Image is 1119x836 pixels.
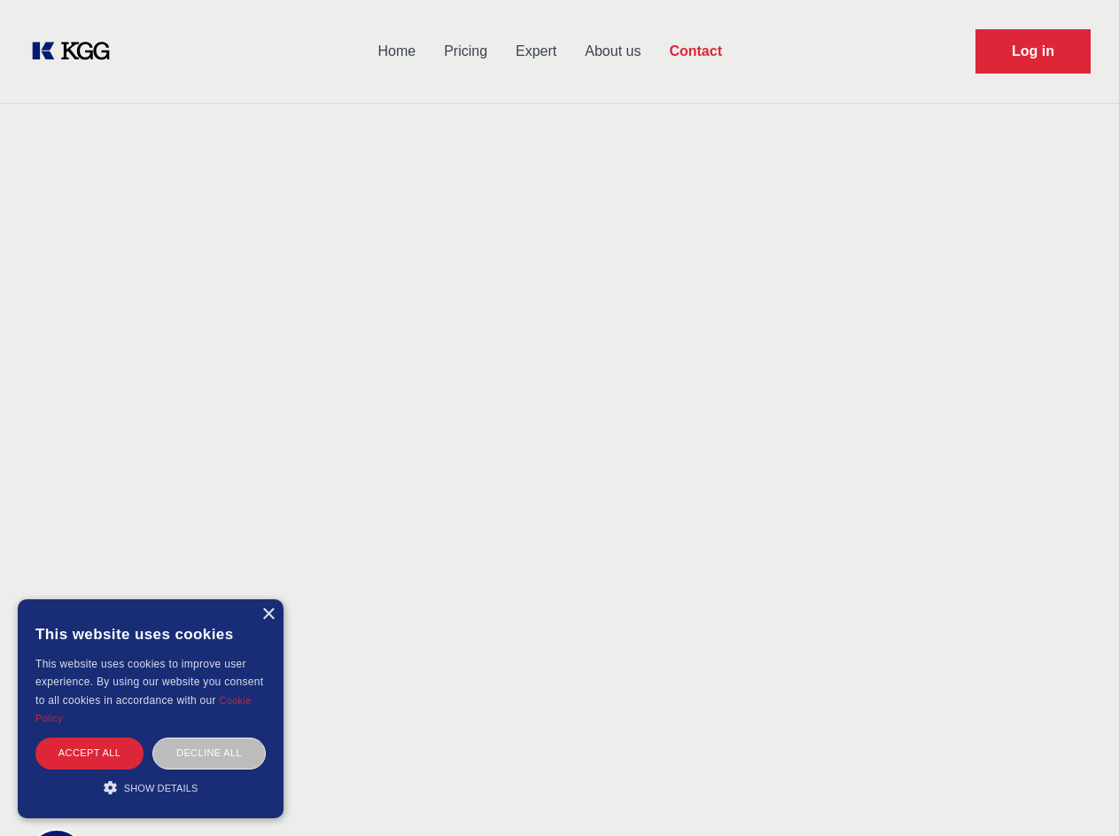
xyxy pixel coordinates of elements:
a: Cookie Policy [35,695,252,723]
a: Contact [655,28,736,74]
a: Pricing [430,28,501,74]
a: Home [363,28,430,74]
a: About us [571,28,655,74]
a: Expert [501,28,571,74]
div: This website uses cookies [35,613,266,655]
div: Accept all [35,738,144,769]
div: Show details [35,778,266,796]
iframe: Chat Widget [1030,751,1119,836]
span: This website uses cookies to improve user experience. By using our website you consent to all coo... [35,658,263,707]
span: Show details [124,783,198,793]
div: Close [261,608,275,621]
a: KOL Knowledge Platform: Talk to Key External Experts (KEE) [28,37,124,66]
div: Decline all [152,738,266,769]
a: Request Demo [975,29,1091,74]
